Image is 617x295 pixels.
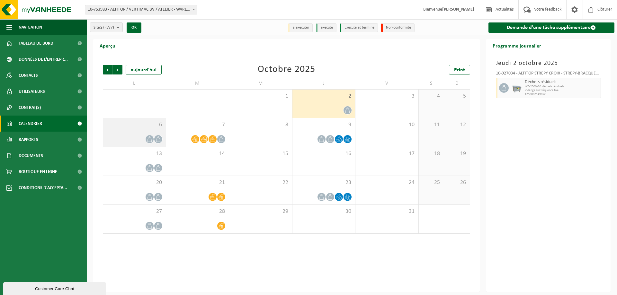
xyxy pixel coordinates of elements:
span: 12 [447,121,466,128]
span: 13 [106,150,163,157]
h2: Aperçu [93,39,122,52]
span: Tableau de bord [19,35,53,51]
span: Contrat(s) [19,100,41,116]
div: Octobre 2025 [258,65,315,74]
span: 19 [447,150,466,157]
span: 15 [232,150,289,157]
span: 16 [296,150,352,157]
div: aujourd'hui [126,65,162,74]
li: Non-conformité [381,23,415,32]
td: D [444,78,470,89]
span: Documents [19,148,43,164]
span: 4 [422,93,441,100]
span: 10-753983 - ALTITOP / VERTIMAC BV / ATELIER - WAREGEM [85,5,197,14]
span: 10 [359,121,415,128]
span: Calendrier [19,116,42,132]
span: Précédent [103,65,112,74]
span: Utilisateurs [19,83,45,100]
span: WB-2500-GA déchets résiduels [525,85,599,89]
span: 31 [359,208,415,215]
span: Rapports [19,132,38,148]
td: J [292,78,356,89]
span: Site(s) [94,23,114,32]
span: 1 [232,93,289,100]
span: 23 [296,179,352,186]
td: M [166,78,229,89]
span: 20 [106,179,163,186]
span: 22 [232,179,289,186]
span: 26 [447,179,466,186]
span: Conditions d'accepta... [19,180,67,196]
li: Exécuté et terminé [340,23,378,32]
li: à exécuter [288,23,313,32]
span: 29 [232,208,289,215]
span: 27 [106,208,163,215]
span: Boutique en ligne [19,164,57,180]
count: (7/7) [105,25,114,30]
a: Print [449,65,470,74]
span: 8 [232,121,289,128]
span: 25 [422,179,441,186]
span: 2 [296,93,352,100]
h2: Programme journalier [486,39,548,52]
span: Navigation [19,19,42,35]
button: OK [127,22,141,33]
span: 17 [359,150,415,157]
span: 18 [422,150,441,157]
span: 14 [169,150,226,157]
span: 6 [106,121,163,128]
strong: [PERSON_NAME] [442,7,474,12]
td: S [419,78,444,89]
a: Demande d'une tâche supplémentaire [488,22,615,33]
span: 5 [447,93,466,100]
span: 11 [422,121,441,128]
span: 21 [169,179,226,186]
td: V [355,78,419,89]
span: 7 [169,121,226,128]
td: L [103,78,166,89]
span: Contacts [19,67,38,83]
span: 9 [296,121,352,128]
li: exécuté [316,23,336,32]
h3: Jeudi 2 octobre 2025 [496,58,601,68]
span: Print [454,67,465,73]
iframe: chat widget [3,281,107,295]
span: 28 [169,208,226,215]
span: Données de l'entrepr... [19,51,68,67]
span: Suivant [113,65,122,74]
span: Déchets résiduels [525,80,599,85]
span: 3 [359,93,415,100]
span: Vidange sur fréquence fixe [525,89,599,92]
div: 10-927034 - ALTITOP STREPY CROIX - STRÉPY-BRACQUEGNIES [496,71,601,78]
td: M [229,78,292,89]
img: WB-2500-GAL-GY-01 [512,83,522,93]
button: Site(s)(7/7) [90,22,123,32]
span: 24 [359,179,415,186]
span: 30 [296,208,352,215]
span: T250002149652 [525,92,599,96]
